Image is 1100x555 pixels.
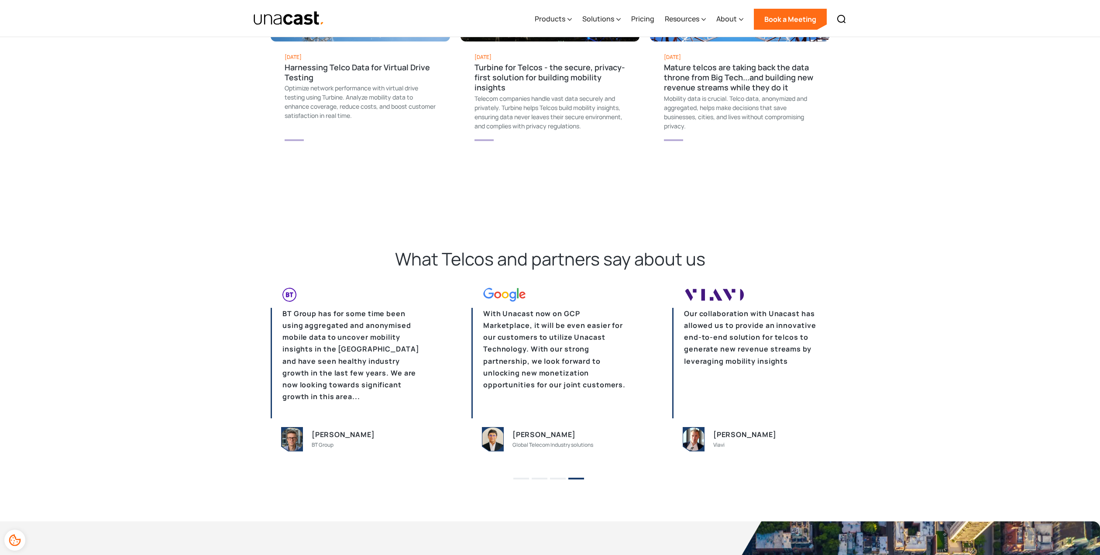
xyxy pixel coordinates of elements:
img: company logo [684,288,744,302]
div: [PERSON_NAME] [512,429,575,441]
button: 1 of 2 [513,478,529,479]
div: Cookie Preferences [4,530,25,551]
div: Resources [665,14,699,24]
img: person image [282,427,302,451]
a: Pricing [631,1,654,37]
button: 3 of 2 [550,478,566,479]
div: Turbine for Telcos - the secure, privacy-first solution for building mobility insights [474,62,626,93]
div: [PERSON_NAME] [312,429,375,441]
div: About [716,14,737,24]
img: person image [683,427,704,451]
div: Products [535,14,565,24]
div: [PERSON_NAME] [713,429,776,441]
div: Resources [665,1,706,37]
div: Products [535,1,572,37]
div: Global Telecom Industry solutions [512,441,593,449]
div: [DATE] [664,52,815,62]
div: Mature telcos are taking back the data throne from Big Tech...and building new revenue streams wh... [664,62,815,93]
div: [DATE] [285,52,436,62]
p: With Unacast now on GCP Marketplace, it will be even easier for our customers to utilize Unacast ... [471,308,629,418]
div: Telecom companies handle vast data securely and privately. Turbine helps Telcos build mobility in... [474,94,626,131]
button: 2 of 2 [532,478,547,479]
p: Our collaboration with Unacast has allowed us to provide an innovative end-to-end solution for te... [672,308,829,418]
img: company logo [483,288,543,302]
img: Search icon [836,14,847,24]
div: Optimize network performance with virtual drive testing using Turbine. Analyze mobility data to e... [285,83,436,120]
div: Solutions [582,1,621,37]
div: BT Group [312,441,333,449]
a: Book a Meeting [754,9,827,30]
div: Harnessing Telco Data for Virtual Drive Testing [285,62,436,83]
button: 4 of 2 [568,478,584,479]
img: Unacast text logo [253,11,324,26]
div: Mobility data is crucial. Telco data, anonymized and aggregated, helps make decisions that save b... [664,94,815,131]
div: [DATE] [474,52,626,62]
a: home [253,11,324,26]
div: Solutions [582,14,614,24]
img: company logo [282,288,342,302]
h2: What Telcos and partners say about us [35,248,1065,270]
p: BT Group has for some time been using aggregated and anonymised mobile data to uncover mobility i... [271,308,428,418]
img: person image [482,427,503,451]
div: About [716,1,743,37]
div: Viavi [713,441,725,449]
